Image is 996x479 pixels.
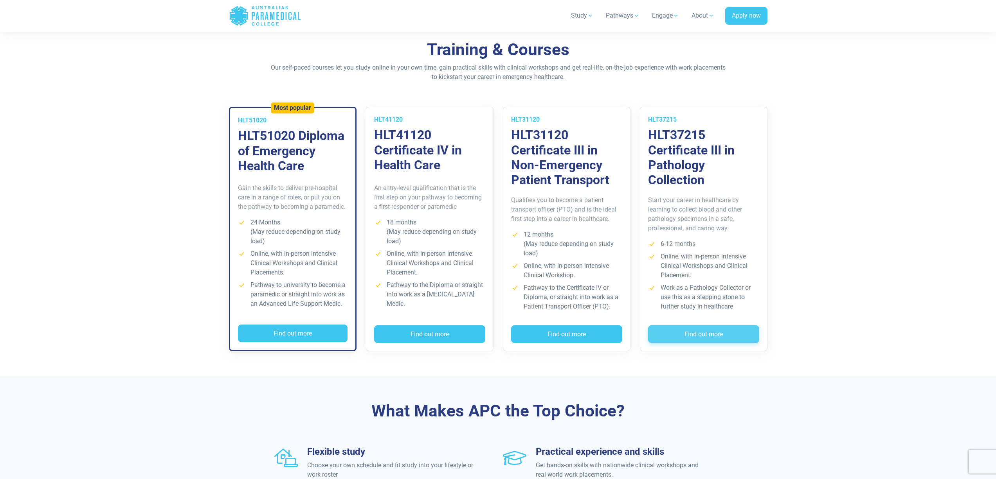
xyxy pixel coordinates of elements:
li: Pathway to the Certificate IV or Diploma, or straight into work as a Patient Transport Officer (P... [511,283,622,311]
p: Start your career in healthcare by learning to collect blood and other pathology specimens in a s... [648,196,759,233]
li: 12 months (May reduce depending on study load) [511,230,622,258]
li: Online, with in-person intensive Clinical Workshops and Clinical Placement. [648,252,759,280]
h3: HLT51020 Diploma of Emergency Health Care [238,128,348,173]
h2: Training & Courses [269,40,727,60]
h3: Flexible study [307,446,474,457]
li: 24 Months (May reduce depending on study load) [238,218,348,246]
a: HLT37215 HLT37215 Certificate III in Pathology Collection Start your career in healthcare by lear... [640,107,767,351]
a: Apply now [725,7,767,25]
li: Work as a Pathology Collector or use this as a stepping stone to further study in healthcare [648,283,759,311]
li: Pathway to university to become a paramedic or straight into work as an Advanced Life Support Medic. [238,280,348,309]
li: Pathway to the Diploma or straight into work as a [MEDICAL_DATA] Medic. [374,280,485,309]
button: Find out more [374,325,485,343]
li: Online, with in-person intensive Clinical Workshops and Clinical Placements. [238,249,348,277]
h5: Most popular [274,104,311,112]
button: Find out more [238,325,348,343]
h3: Practical experience and skills [536,446,703,457]
h3: What Makes APC the Top Choice? [269,401,727,421]
span: HLT41120 [374,116,403,123]
li: 6-12 months [648,239,759,249]
a: Engage [647,5,684,27]
span: HLT37215 [648,116,677,123]
h3: HLT37215 Certificate III in Pathology Collection [648,127,759,188]
span: HLT51020 [238,117,267,124]
li: Online, with in-person intensive Clinical Workshop. [511,261,622,280]
a: Pathways [601,5,644,27]
a: HLT31120 HLT31120 Certificate III in Non-Emergency Patient Transport Qualifies you to become a pa... [503,107,630,351]
a: About [687,5,719,27]
h3: HLT41120 Certificate IV in Health Care [374,127,485,172]
p: Our self-paced courses let you study online in your own time, gain practical skills with clinical... [269,63,727,82]
a: Most popular HLT51020 HLT51020 Diploma of Emergency Health Care Gain the skills to deliver pre-ho... [229,107,357,351]
button: Find out more [511,325,622,343]
p: Qualifies you to become a patient transport officer (PTO) and is the ideal first step into a care... [511,196,622,224]
li: 18 months (May reduce depending on study load) [374,218,485,246]
a: HLT41120 HLT41120 Certificate IV in Health Care An entry-level qualification that is the first st... [366,107,493,351]
p: An entry-level qualification that is the first step on your pathway to becoming a first responder... [374,183,485,212]
button: Find out more [648,325,759,343]
h3: HLT31120 Certificate III in Non-Emergency Patient Transport [511,127,622,188]
a: Study [566,5,598,27]
li: Online, with in-person intensive Clinical Workshops and Clinical Placement. [374,249,485,277]
span: HLT31120 [511,116,540,123]
a: Australian Paramedical College [229,3,301,29]
p: Gain the skills to deliver pre-hospital care in a range of roles, or put you on the pathway to be... [238,183,348,212]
